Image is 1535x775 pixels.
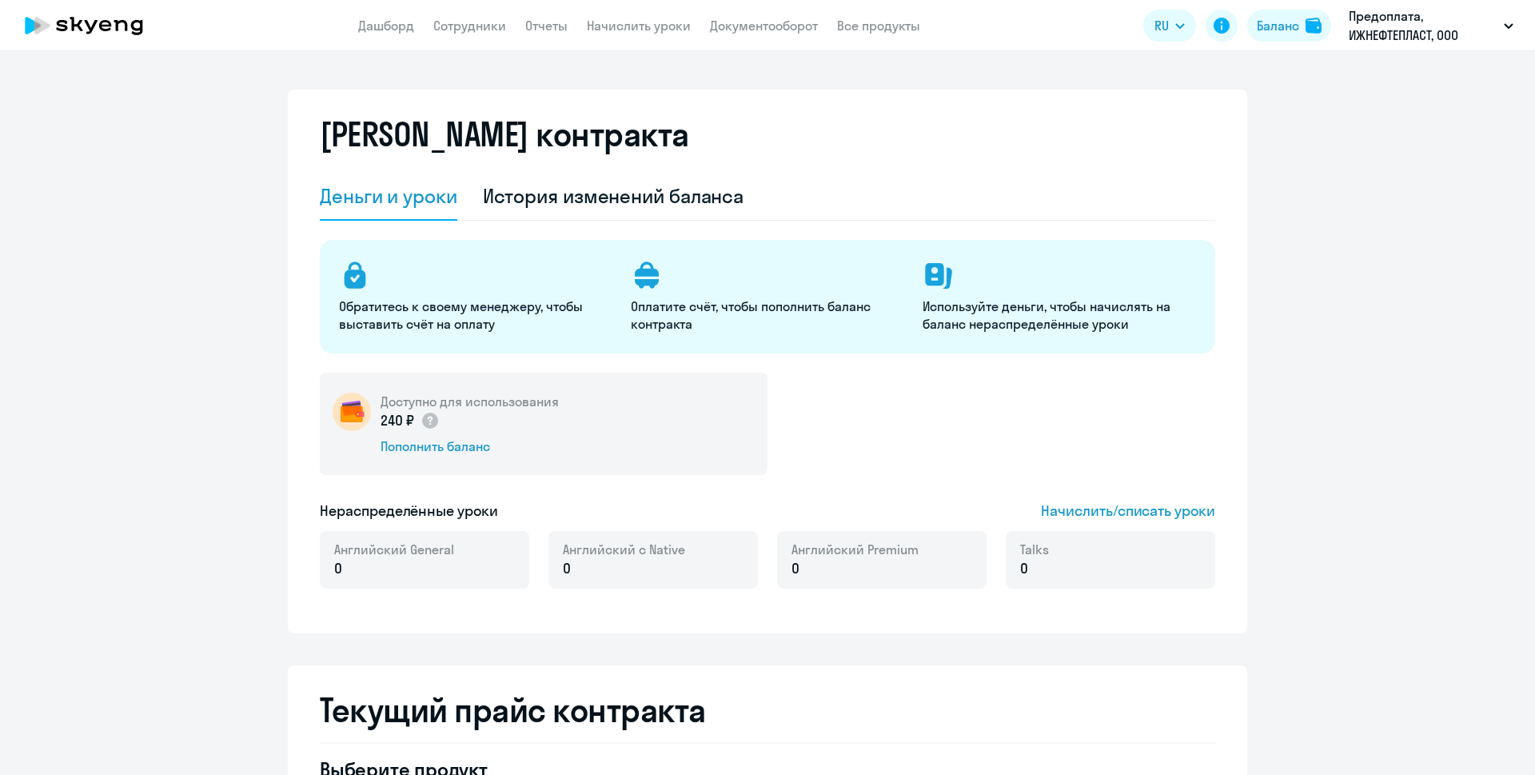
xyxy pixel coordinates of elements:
p: Предоплата, ИЖНЕФТЕПЛАСТ, ООО [1349,6,1497,45]
span: RU [1154,16,1169,35]
a: Документооборот [710,18,818,34]
img: balance [1306,18,1322,34]
button: Предоплата, ИЖНЕФТЕПЛАСТ, ООО [1341,6,1521,45]
div: Деньги и уроки [320,183,457,209]
h5: Нераспределённые уроки [320,501,498,521]
span: 0 [334,558,342,579]
button: RU [1143,10,1196,42]
span: 0 [563,558,571,579]
a: Отчеты [525,18,568,34]
span: Talks [1020,541,1049,558]
button: Балансbalance [1247,10,1331,42]
div: Пополнить баланс [381,437,559,455]
span: 0 [791,558,799,579]
div: Баланс [1257,16,1299,35]
span: 0 [1020,558,1028,579]
a: Начислить уроки [587,18,691,34]
p: Оплатите счёт, чтобы пополнить баланс контракта [631,298,903,333]
a: Сотрудники [433,18,506,34]
p: 240 ₽ [381,410,440,431]
a: Все продукты [837,18,920,34]
h2: [PERSON_NAME] контракта [320,115,689,154]
div: История изменений баланса [483,183,744,209]
span: Начислить/списать уроки [1041,501,1215,521]
img: wallet-circle.png [333,393,371,431]
p: Используйте деньги, чтобы начислять на баланс нераспределённые уроки [923,298,1195,333]
h2: Текущий прайс контракта [320,691,1215,729]
span: Английский General [334,541,454,558]
p: Обратитесь к своему менеджеру, чтобы выставить счёт на оплату [339,298,612,333]
a: Дашборд [358,18,414,34]
h5: Доступно для использования [381,393,559,410]
span: Английский с Native [563,541,685,558]
span: Английский Premium [791,541,919,558]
